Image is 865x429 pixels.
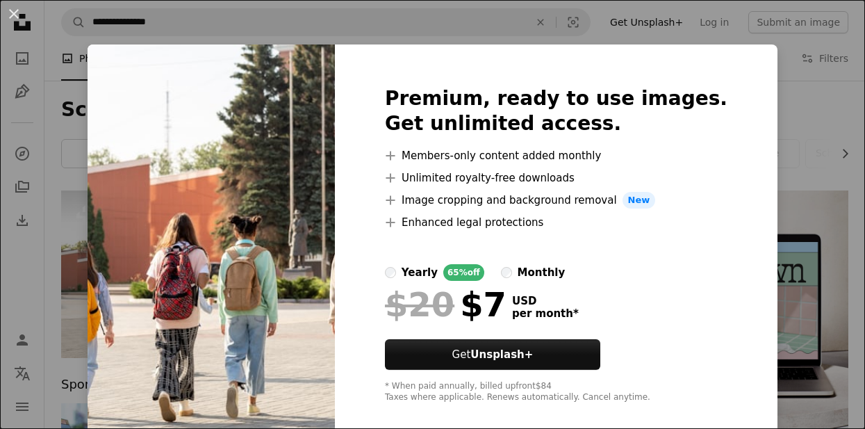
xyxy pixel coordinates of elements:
li: Members-only content added monthly [385,147,727,164]
span: $20 [385,286,454,323]
span: New [623,192,656,209]
strong: Unsplash+ [470,348,533,361]
li: Image cropping and background removal [385,192,727,209]
div: yearly [402,264,438,281]
div: * When paid annually, billed upfront $84 Taxes where applicable. Renews automatically. Cancel any... [385,381,727,403]
h2: Premium, ready to use images. Get unlimited access. [385,86,727,136]
div: 65% off [443,264,484,281]
li: Unlimited royalty-free downloads [385,170,727,186]
input: monthly [501,267,512,278]
div: monthly [518,264,566,281]
input: yearly65%off [385,267,396,278]
span: per month * [512,307,579,320]
li: Enhanced legal protections [385,214,727,231]
span: USD [512,295,579,307]
div: $7 [385,286,506,323]
button: GetUnsplash+ [385,339,600,370]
